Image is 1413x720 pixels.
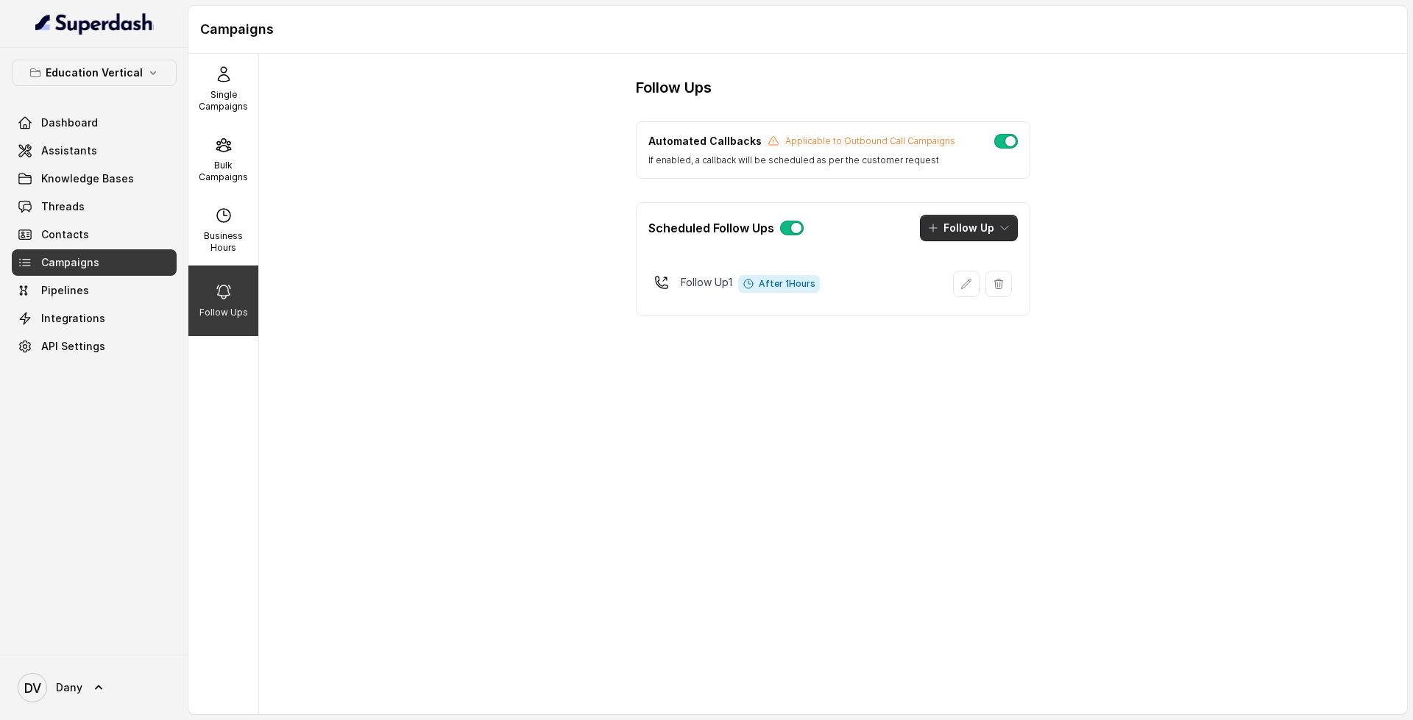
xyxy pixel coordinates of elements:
a: Threads [12,193,177,220]
p: If enabled, a callback will be scheduled as per the customer request [648,154,955,166]
span: Threads [41,199,85,214]
a: Integrations [12,305,177,332]
a: Campaigns [12,249,177,276]
h3: Follow Ups [636,77,712,98]
a: Assistants [12,138,177,164]
p: Education Vertical [46,64,143,82]
h1: Campaigns [200,18,1395,41]
button: Education Vertical [12,60,177,86]
p: Single Campaigns [194,89,252,113]
p: Applicable to Outbound Call Campaigns [785,135,955,147]
text: DV [24,680,41,696]
p: Bulk Campaigns [194,160,252,183]
span: Pipelines [41,283,89,298]
span: Knowledge Bases [41,171,134,186]
button: Follow Up [920,215,1018,241]
span: API Settings [41,339,105,354]
a: API Settings [12,333,177,360]
span: Dashboard [41,115,98,130]
p: Business Hours [194,230,252,254]
span: Contacts [41,227,89,242]
span: After 1 Hours [738,275,820,293]
p: Automated Callbacks [648,134,762,149]
p: Scheduled Follow Ups [648,219,774,237]
p: Follow Up 1 [681,275,732,290]
a: Knowledge Bases [12,165,177,192]
span: Dany [56,680,82,695]
img: light.svg [35,12,154,35]
a: Dany [12,667,177,708]
a: Dashboard [12,110,177,136]
span: Campaigns [41,255,99,270]
p: Follow Ups [199,307,248,318]
span: Integrations [41,311,105,326]
a: Contacts [12,221,177,248]
a: Pipelines [12,277,177,304]
span: Assistants [41,143,97,158]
